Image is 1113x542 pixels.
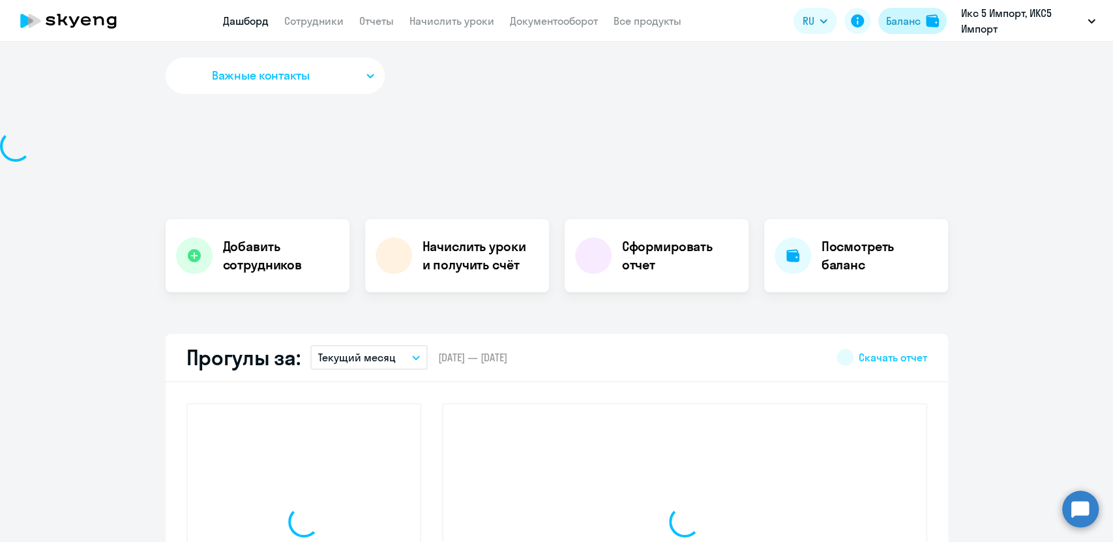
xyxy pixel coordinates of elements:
h4: Начислить уроки и получить счёт [423,237,536,274]
button: Важные контакты [166,57,385,94]
div: Баланс [886,13,921,29]
a: Отчеты [359,14,394,27]
span: [DATE] — [DATE] [438,350,507,365]
span: Скачать отчет [859,350,927,365]
h2: Прогулы за: [186,344,301,370]
h4: Посмотреть баланс [822,237,938,274]
h4: Добавить сотрудников [223,237,339,274]
span: Важные контакты [212,67,310,84]
span: RU [803,13,814,29]
p: Текущий месяц [318,350,396,365]
a: Начислить уроки [409,14,494,27]
a: Все продукты [614,14,681,27]
p: Икс 5 Импорт, ИКС5 Импорт [961,5,1082,37]
h4: Сформировать отчет [622,237,738,274]
button: Икс 5 Импорт, ИКС5 Импорт [955,5,1102,37]
button: Текущий месяц [310,345,428,370]
a: Дашборд [223,14,269,27]
a: Сотрудники [284,14,344,27]
button: Балансbalance [878,8,947,34]
a: Документооборот [510,14,598,27]
button: RU [794,8,837,34]
img: balance [926,14,939,27]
